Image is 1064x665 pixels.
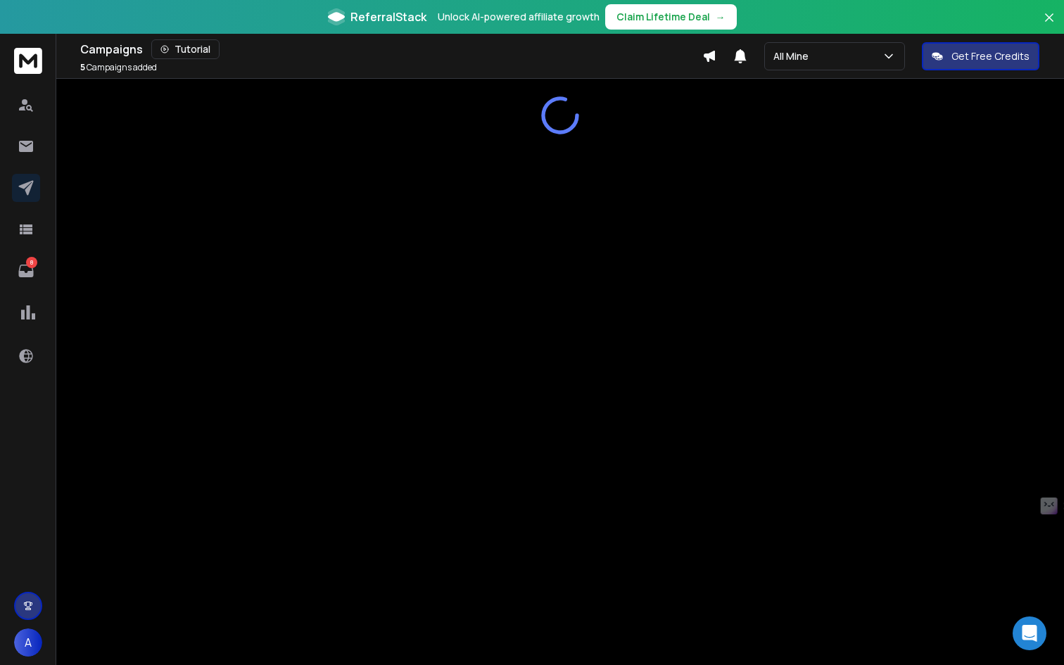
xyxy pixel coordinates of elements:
a: 8 [12,257,40,285]
div: Campaigns [80,39,702,59]
button: Get Free Credits [922,42,1039,70]
div: Open Intercom Messenger [1013,616,1046,650]
button: Claim Lifetime Deal→ [605,4,737,30]
p: 8 [26,257,37,268]
p: All Mine [773,49,814,63]
p: Campaigns added [80,62,157,73]
p: Get Free Credits [951,49,1030,63]
span: 5 [80,61,85,73]
button: Tutorial [151,39,220,59]
span: → [716,10,726,24]
button: Close banner [1040,8,1058,42]
button: A [14,628,42,657]
span: ReferralStack [350,8,426,25]
p: Unlock AI-powered affiliate growth [438,10,600,24]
